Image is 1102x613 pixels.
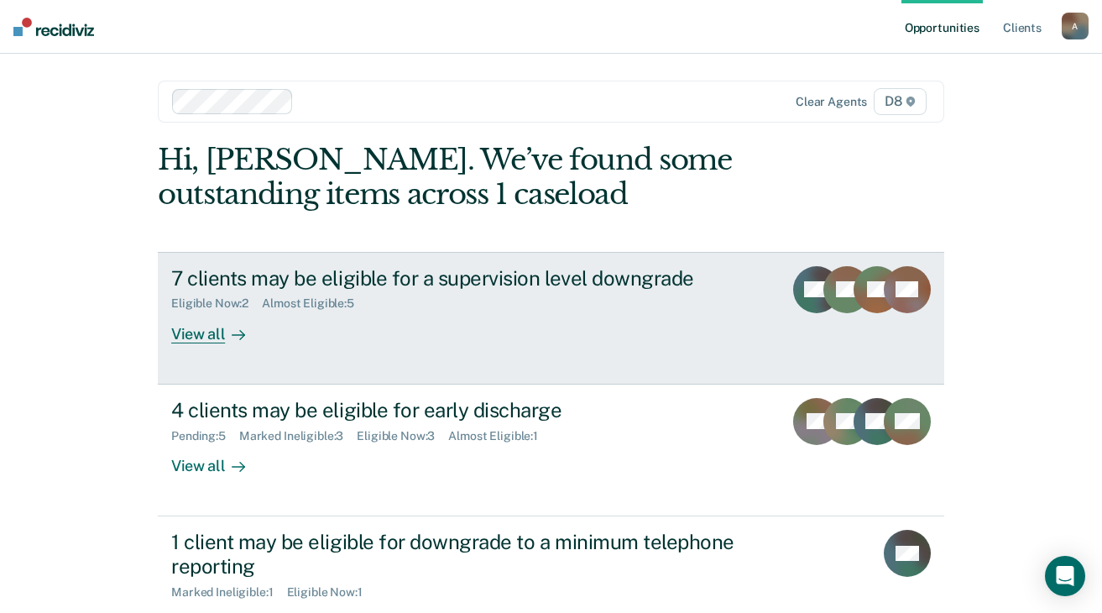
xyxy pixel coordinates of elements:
div: Almost Eligible : 5 [262,296,368,311]
div: 4 clients may be eligible for early discharge [171,398,760,422]
div: Open Intercom Messenger [1045,556,1085,596]
div: Pending : 5 [171,429,239,443]
div: Clear agents [796,95,867,109]
div: Marked Ineligible : 1 [171,585,286,600]
div: Marked Ineligible : 3 [239,429,357,443]
div: Eligible Now : 2 [171,296,262,311]
a: 4 clients may be eligible for early dischargePending:5Marked Ineligible:3Eligible Now:3Almost Eli... [158,385,944,516]
div: Eligible Now : 3 [357,429,448,443]
img: Recidiviz [13,18,94,36]
div: Hi, [PERSON_NAME]. We’ve found some outstanding items across 1 caseload [158,143,786,212]
div: View all [171,311,265,343]
div: Eligible Now : 1 [287,585,376,600]
span: D8 [874,88,927,115]
div: 1 client may be eligible for downgrade to a minimum telephone reporting [171,530,760,579]
div: View all [171,443,265,475]
button: A [1062,13,1089,39]
div: 7 clients may be eligible for a supervision level downgrade [171,266,760,291]
div: Almost Eligible : 1 [448,429,551,443]
a: 7 clients may be eligible for a supervision level downgradeEligible Now:2Almost Eligible:5View all [158,252,944,385]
